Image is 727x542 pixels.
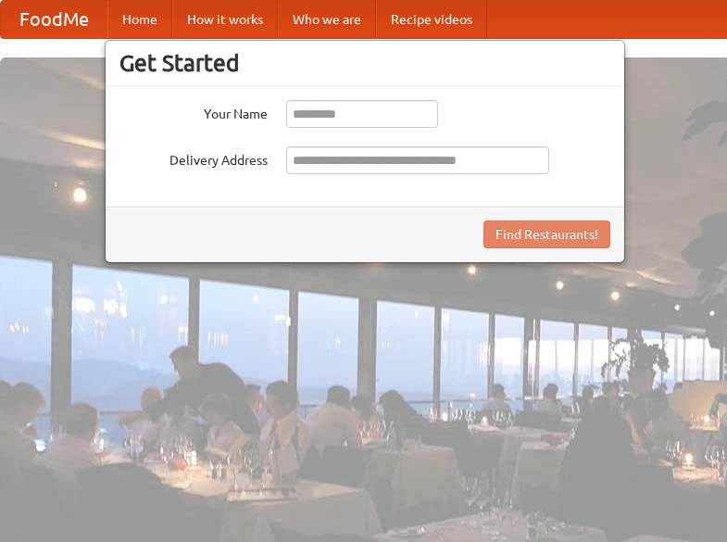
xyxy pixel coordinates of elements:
[172,1,278,38] a: How it works
[278,1,376,38] a: Who we are
[1,1,107,38] a: FoodMe
[376,1,487,38] a: Recipe videos
[119,146,268,170] label: Delivery Address
[119,49,610,77] h3: Get Started
[107,1,172,38] a: Home
[483,221,610,248] button: Find Restaurants!
[119,100,268,123] label: Your Name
